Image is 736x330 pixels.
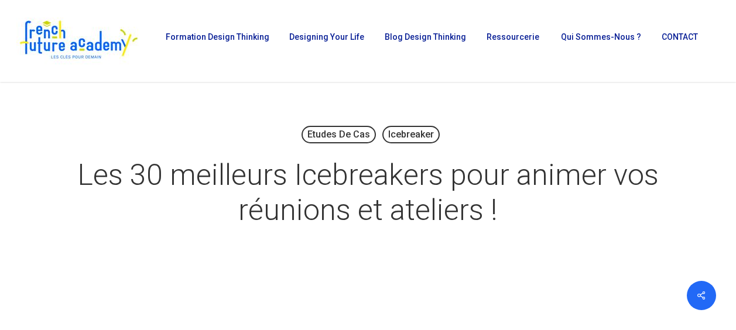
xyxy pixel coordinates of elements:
h1: Les 30 meilleurs Icebreakers pour animer vos réunions et ateliers ! [76,146,661,239]
a: CONTACT [656,33,702,49]
span: Formation Design Thinking [166,32,269,42]
a: Blog Design Thinking [379,33,469,49]
span: Designing Your Life [289,32,364,42]
img: French Future Academy [16,18,140,64]
span: Qui sommes-nous ? [561,32,641,42]
span: Blog Design Thinking [385,32,466,42]
a: Etudes de cas [302,126,376,143]
a: Ressourcerie [481,33,543,49]
a: Designing Your Life [283,33,367,49]
a: Formation Design Thinking [160,33,272,49]
span: CONTACT [662,32,698,42]
a: Icebreaker [382,126,440,143]
span: Ressourcerie [487,32,539,42]
a: Qui sommes-nous ? [555,33,644,49]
